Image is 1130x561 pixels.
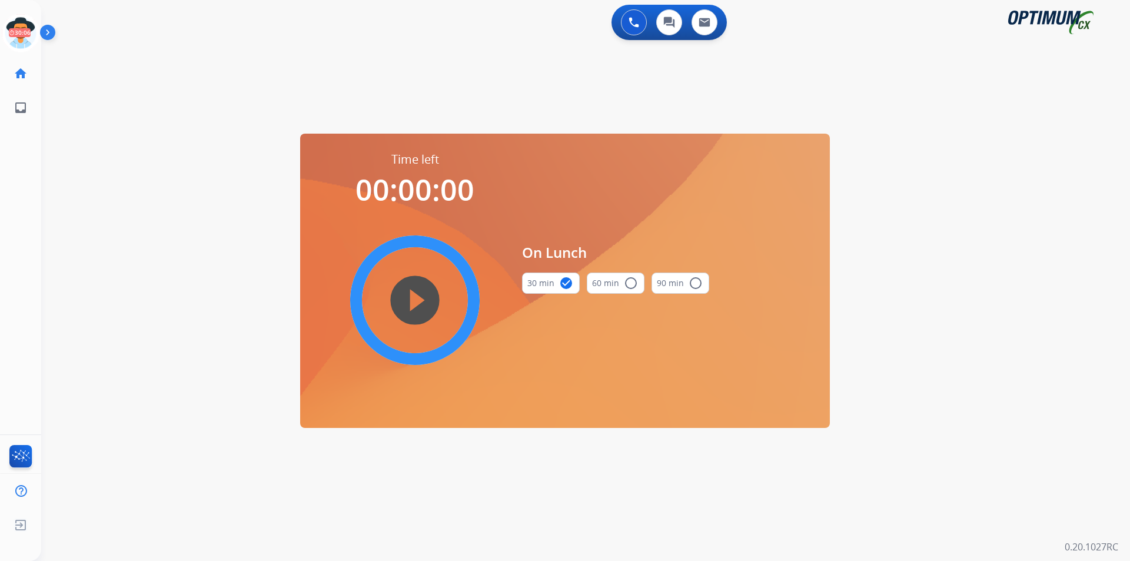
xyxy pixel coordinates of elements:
button: 60 min [587,273,644,294]
mat-icon: radio_button_unchecked [624,276,638,290]
mat-icon: check_circle [559,276,573,290]
mat-icon: inbox [14,101,28,115]
mat-icon: home [14,67,28,81]
span: On Lunch [522,242,709,263]
mat-icon: play_circle_filled [408,293,422,307]
p: 0.20.1027RC [1065,540,1118,554]
button: 30 min [522,273,580,294]
mat-icon: radio_button_unchecked [689,276,703,290]
span: Time left [391,151,439,168]
button: 90 min [652,273,709,294]
span: 00:00:00 [355,170,474,210]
